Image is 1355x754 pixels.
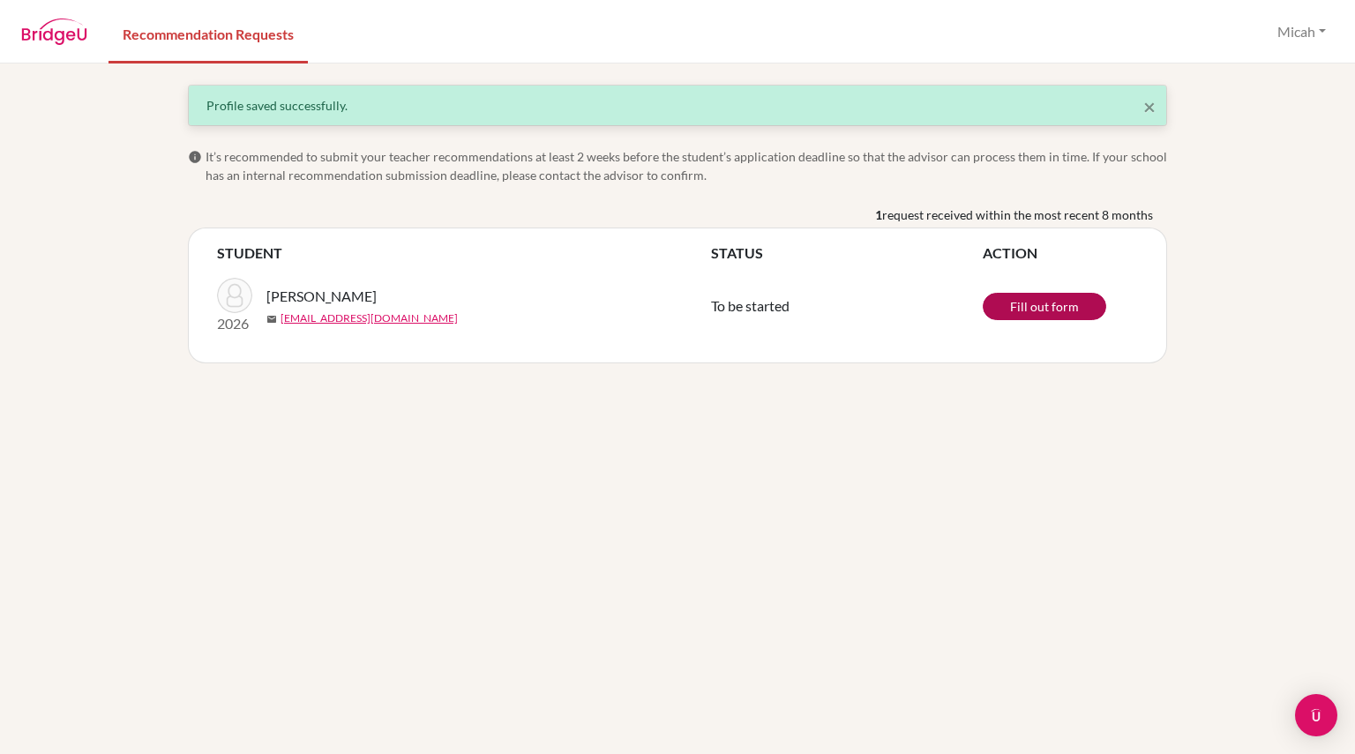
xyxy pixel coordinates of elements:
span: To be started [711,297,790,314]
img: Hartman, Luke [217,278,252,313]
img: BridgeU logo [21,19,87,45]
div: Profile saved successfully. [206,96,1149,115]
a: Recommendation Requests [109,3,308,63]
button: Close [1143,96,1156,117]
span: It’s recommended to submit your teacher recommendations at least 2 weeks before the student’s app... [206,147,1167,184]
span: request received within the most recent 8 months [882,205,1153,224]
p: 2026 [217,313,252,334]
a: [EMAIL_ADDRESS][DOMAIN_NAME] [281,310,458,326]
span: × [1143,93,1156,119]
button: Micah [1269,15,1334,49]
th: STUDENT [217,243,711,264]
div: Open Intercom Messenger [1295,694,1337,736]
b: 1 [875,205,882,224]
span: [PERSON_NAME] [266,286,377,307]
th: STATUS [711,243,983,264]
th: ACTION [983,243,1138,264]
span: mail [266,314,277,325]
a: Fill out form [983,293,1106,320]
span: info [188,150,202,164]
